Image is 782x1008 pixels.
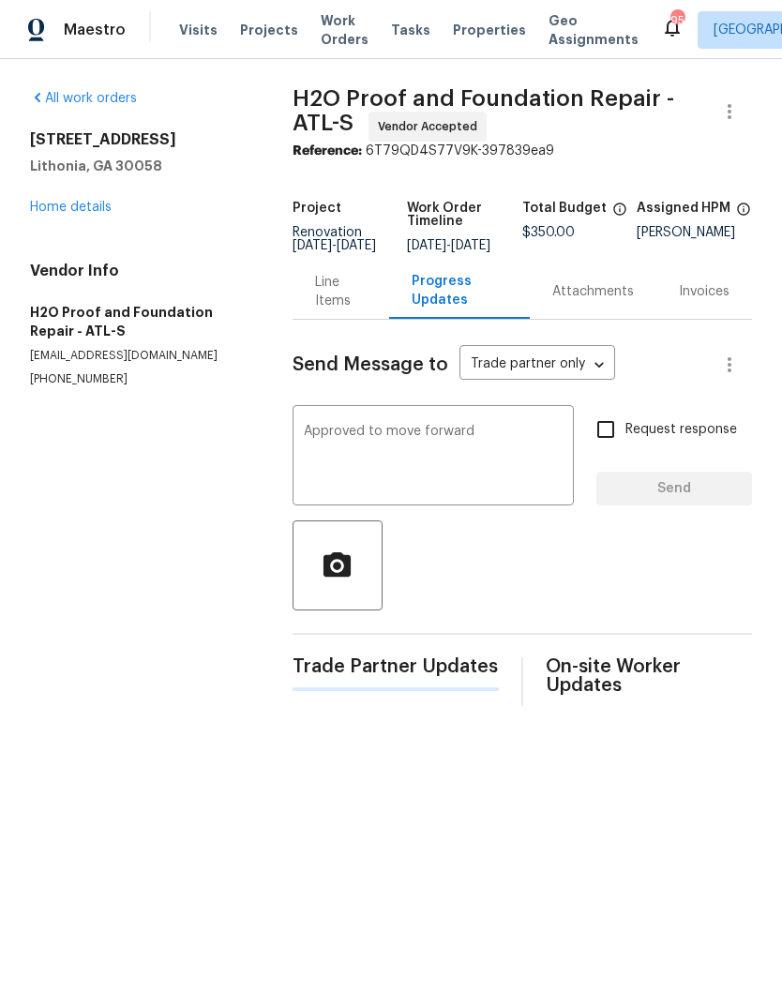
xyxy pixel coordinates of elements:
[637,226,752,239] div: [PERSON_NAME]
[637,202,730,215] h5: Assigned HPM
[736,202,751,226] span: The hpm assigned to this work order.
[293,355,448,374] span: Send Message to
[522,226,575,239] span: $350.00
[546,657,752,695] span: On-site Worker Updates
[407,239,446,252] span: [DATE]
[453,21,526,39] span: Properties
[240,21,298,39] span: Projects
[612,202,627,226] span: The total cost of line items that have been proposed by Opendoor. This sum includes line items th...
[293,239,332,252] span: [DATE]
[670,11,684,30] div: 95
[30,92,137,105] a: All work orders
[30,303,248,340] h5: H2O Proof and Foundation Repair - ATL-S
[293,144,362,158] b: Reference:
[625,420,737,440] span: Request response
[522,202,607,215] h5: Total Budget
[304,425,563,490] textarea: Approved to move forward
[407,202,522,228] h5: Work Order Timeline
[679,282,729,301] div: Invoices
[30,201,112,214] a: Home details
[407,239,490,252] span: -
[293,142,752,160] div: 6T79QD4S77V9K-397839ea9
[549,11,639,49] span: Geo Assignments
[293,239,376,252] span: -
[30,371,248,387] p: [PHONE_NUMBER]
[315,273,367,310] div: Line Items
[293,87,674,134] span: H2O Proof and Foundation Repair - ATL-S
[293,226,376,252] span: Renovation
[30,262,248,280] h4: Vendor Info
[391,23,430,37] span: Tasks
[337,239,376,252] span: [DATE]
[64,21,126,39] span: Maestro
[293,202,341,215] h5: Project
[412,272,507,309] div: Progress Updates
[321,11,368,49] span: Work Orders
[378,117,485,136] span: Vendor Accepted
[293,657,499,676] span: Trade Partner Updates
[552,282,634,301] div: Attachments
[451,239,490,252] span: [DATE]
[30,157,248,175] h5: Lithonia, GA 30058
[179,21,218,39] span: Visits
[30,348,248,364] p: [EMAIL_ADDRESS][DOMAIN_NAME]
[30,130,248,149] h2: [STREET_ADDRESS]
[459,350,615,381] div: Trade partner only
